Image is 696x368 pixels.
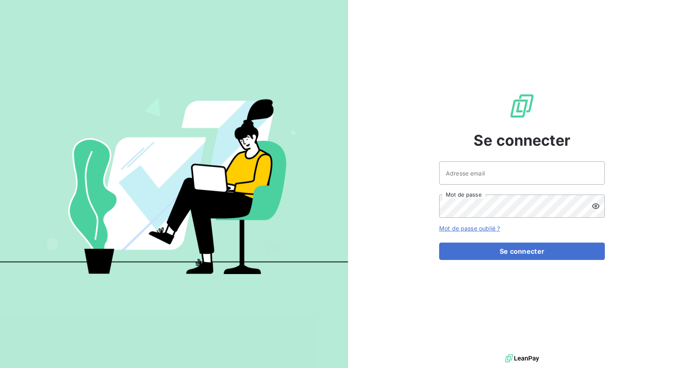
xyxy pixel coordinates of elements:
[439,225,500,232] a: Mot de passe oublié ?
[439,161,605,185] input: placeholder
[505,352,539,365] img: logo
[474,129,570,152] span: Se connecter
[439,243,605,260] button: Se connecter
[509,93,535,119] img: Logo LeanPay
